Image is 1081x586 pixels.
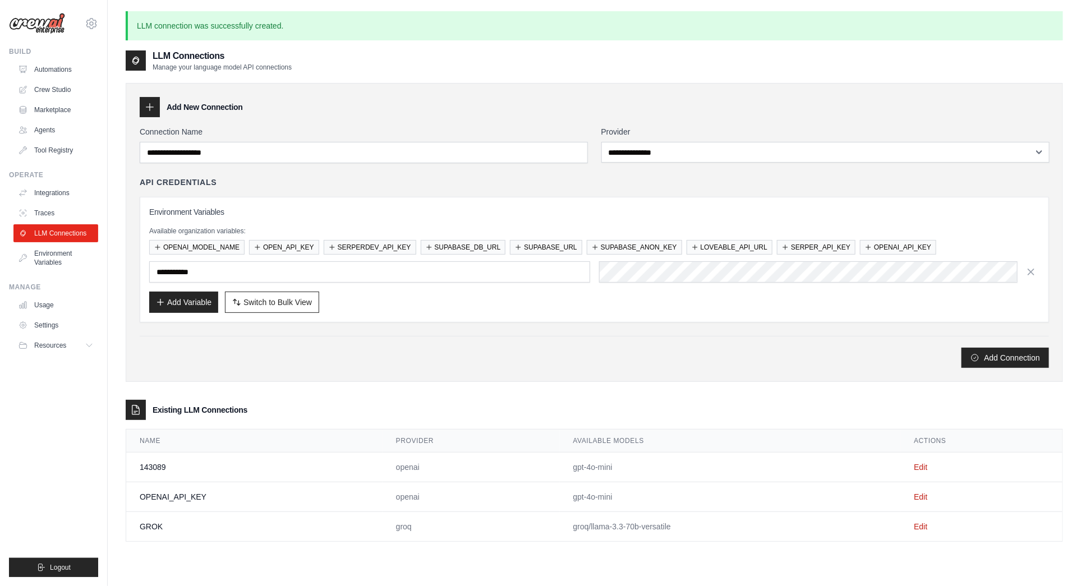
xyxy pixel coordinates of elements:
[914,463,927,472] a: Edit
[126,453,383,482] td: 143089
[34,341,66,350] span: Resources
[962,348,1049,368] button: Add Connection
[13,141,98,159] a: Tool Registry
[13,101,98,119] a: Marketplace
[13,336,98,354] button: Resources
[13,244,98,271] a: Environment Variables
[167,101,243,113] h3: Add New Connection
[153,404,247,416] h3: Existing LLM Connections
[140,177,217,188] h4: API Credentials
[126,430,383,453] th: Name
[126,482,383,512] td: OPENAI_API_KEY
[149,292,218,313] button: Add Variable
[421,240,506,255] button: SUPABASE_DB_URL
[860,240,936,255] button: OPENAI_API_KEY
[560,482,901,512] td: gpt-4o-mini
[383,430,560,453] th: Provider
[249,240,319,255] button: OPEN_API_KEY
[383,453,560,482] td: openai
[560,430,901,453] th: Available Models
[149,206,1039,218] h3: Environment Variables
[225,292,319,313] button: Switch to Bulk View
[13,316,98,334] a: Settings
[510,240,582,255] button: SUPABASE_URL
[13,184,98,202] a: Integrations
[140,126,588,137] label: Connection Name
[126,11,1063,40] p: LLM connection was successfully created.
[914,522,927,531] a: Edit
[9,170,98,179] div: Operate
[560,512,901,542] td: groq/llama-3.3-70b-versatile
[383,512,560,542] td: groq
[149,227,1039,236] p: Available organization variables:
[9,558,98,577] button: Logout
[687,240,772,255] button: LOVEABLE_API_URL
[243,297,312,308] span: Switch to Bulk View
[13,61,98,79] a: Automations
[560,453,901,482] td: gpt-4o-mini
[601,126,1050,137] label: Provider
[13,204,98,222] a: Traces
[383,482,560,512] td: openai
[777,240,855,255] button: SERPER_API_KEY
[9,47,98,56] div: Build
[153,49,292,63] h2: LLM Connections
[149,240,245,255] button: OPENAI_MODEL_NAME
[914,492,927,501] a: Edit
[9,13,65,34] img: Logo
[9,283,98,292] div: Manage
[153,63,292,72] p: Manage your language model API connections
[126,512,383,542] td: GROK
[900,430,1062,453] th: Actions
[13,224,98,242] a: LLM Connections
[13,296,98,314] a: Usage
[13,121,98,139] a: Agents
[324,240,416,255] button: SERPERDEV_API_KEY
[587,240,682,255] button: SUPABASE_ANON_KEY
[13,81,98,99] a: Crew Studio
[50,563,71,572] span: Logout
